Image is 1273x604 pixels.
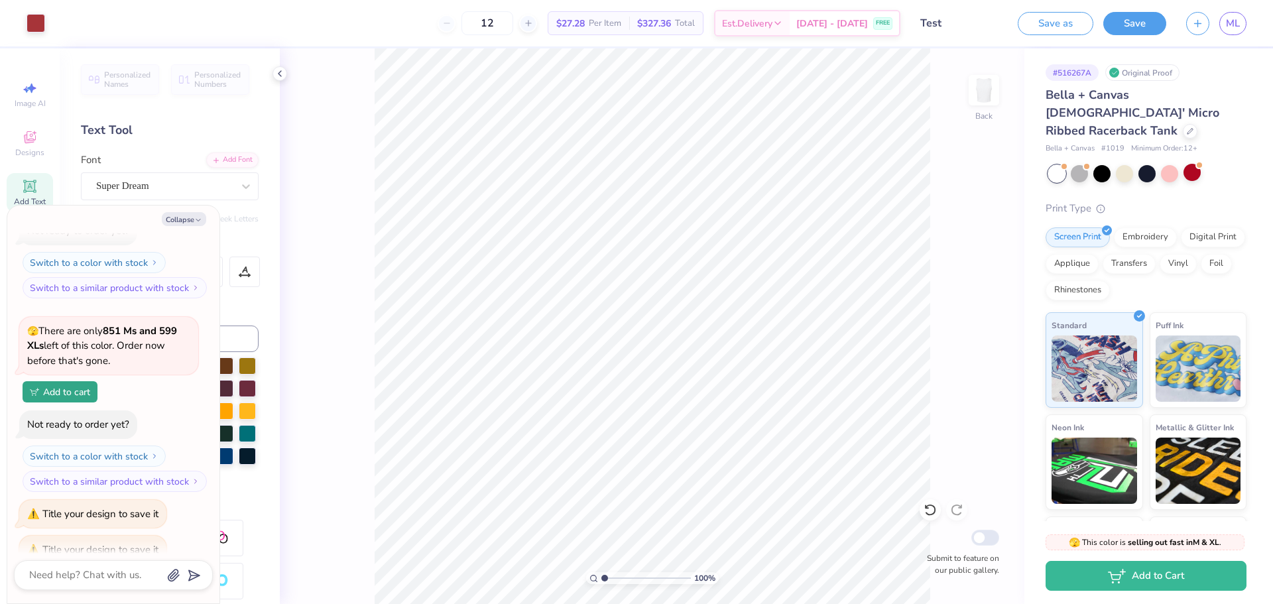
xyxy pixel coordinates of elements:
[1046,561,1246,591] button: Add to Cart
[1128,537,1219,548] strong: selling out fast in M & XL
[876,19,890,28] span: FREE
[975,110,993,122] div: Back
[1114,227,1177,247] div: Embroidery
[1046,143,1095,154] span: Bella + Canvas
[1160,254,1197,274] div: Vinyl
[206,152,259,168] div: Add Font
[920,552,999,576] label: Submit to feature on our public gallery.
[1018,12,1093,35] button: Save as
[1052,438,1137,504] img: Neon Ink
[1052,318,1087,332] span: Standard
[81,121,259,139] div: Text Tool
[1101,143,1124,154] span: # 1019
[1131,143,1197,154] span: Minimum Order: 12 +
[15,147,44,158] span: Designs
[1105,64,1180,81] div: Original Proof
[556,17,585,30] span: $27.28
[1046,227,1110,247] div: Screen Print
[23,277,207,298] button: Switch to a similar product with stock
[42,543,158,556] div: Title your design to save it
[796,17,868,30] span: [DATE] - [DATE]
[14,196,46,207] span: Add Text
[27,324,177,367] span: There are only left of this color. Order now before that's gone.
[675,17,695,30] span: Total
[910,10,1008,36] input: Untitled Design
[637,17,671,30] span: $327.36
[1046,64,1099,81] div: # 516267A
[461,11,513,35] input: – –
[42,507,158,520] div: Title your design to save it
[162,212,206,226] button: Collapse
[104,70,151,89] span: Personalized Names
[971,77,997,103] img: Back
[15,98,46,109] span: Image AI
[1219,12,1246,35] a: ML
[151,259,158,267] img: Switch to a color with stock
[1201,254,1232,274] div: Foil
[192,284,200,292] img: Switch to a similar product with stock
[151,452,158,460] img: Switch to a color with stock
[23,471,207,492] button: Switch to a similar product with stock
[1052,335,1137,402] img: Standard
[1052,420,1084,434] span: Neon Ink
[1046,87,1219,139] span: Bella + Canvas [DEMOGRAPHIC_DATA]' Micro Ribbed Racerback Tank
[1181,227,1245,247] div: Digital Print
[23,381,97,402] button: Add to cart
[81,152,101,168] label: Font
[722,17,772,30] span: Est. Delivery
[1046,254,1099,274] div: Applique
[1156,335,1241,402] img: Puff Ink
[192,477,200,485] img: Switch to a similar product with stock
[1103,254,1156,274] div: Transfers
[1103,12,1166,35] button: Save
[1046,201,1246,216] div: Print Type
[194,70,241,89] span: Personalized Numbers
[1156,438,1241,504] img: Metallic & Glitter Ink
[694,572,715,584] span: 100 %
[1226,16,1240,31] span: ML
[1069,536,1080,549] span: 🫣
[1156,318,1183,332] span: Puff Ink
[23,252,166,273] button: Switch to a color with stock
[589,17,621,30] span: Per Item
[1069,536,1221,548] span: This color is .
[23,446,166,467] button: Switch to a color with stock
[1156,420,1234,434] span: Metallic & Glitter Ink
[27,418,129,431] div: Not ready to order yet?
[30,388,39,396] img: Add to cart
[27,325,38,337] span: 🫣
[1046,280,1110,300] div: Rhinestones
